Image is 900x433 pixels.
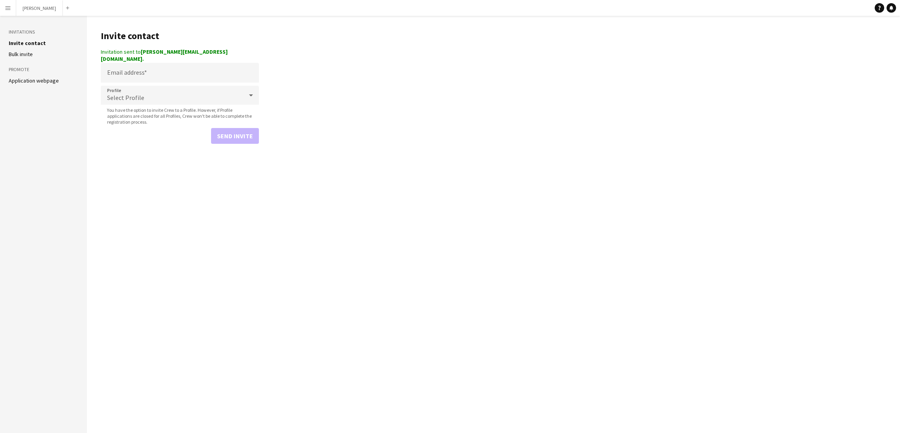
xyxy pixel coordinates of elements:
[101,30,259,42] h1: Invite contact
[101,48,228,62] strong: [PERSON_NAME][EMAIL_ADDRESS][DOMAIN_NAME].
[16,0,63,16] button: [PERSON_NAME]
[9,66,78,73] h3: Promote
[9,40,46,47] a: Invite contact
[107,94,144,102] span: Select Profile
[9,51,33,58] a: Bulk invite
[9,28,78,36] h3: Invitations
[9,77,59,84] a: Application webpage
[101,107,259,125] span: You have the option to invite Crew to a Profile. However, if Profile applications are closed for ...
[101,48,259,62] div: Invitation sent to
